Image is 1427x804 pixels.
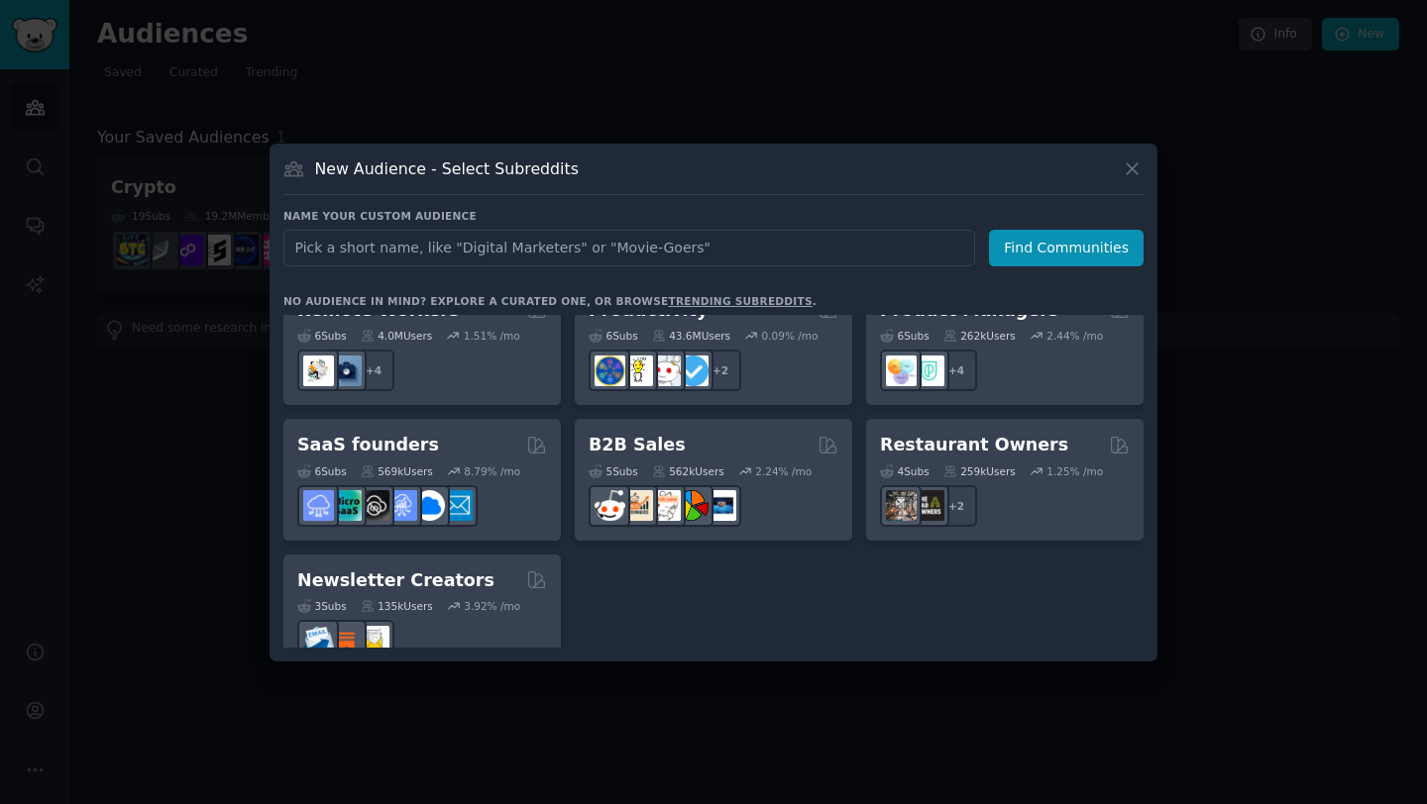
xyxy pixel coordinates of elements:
div: 6 Sub s [880,329,930,343]
div: 569k Users [361,464,433,478]
img: microsaas [331,490,362,521]
img: lifehacks [622,355,653,386]
img: Substack [331,626,362,656]
div: 0.09 % /mo [762,329,819,343]
div: 3.92 % /mo [464,599,520,613]
input: Pick a short name, like "Digital Marketers" or "Movie-Goers" [283,230,975,266]
div: 2.24 % /mo [755,464,812,478]
img: SaaSSales [386,490,417,521]
div: 6 Sub s [589,329,638,343]
img: B2BSales [678,490,709,521]
h2: Newsletter Creators [297,568,494,593]
div: 4 Sub s [880,464,930,478]
img: LifeProTips [595,355,625,386]
img: NoCodeSaaS [359,490,389,521]
img: b2b_sales [650,490,681,521]
img: sales [595,490,625,521]
div: 6 Sub s [297,464,347,478]
img: productivity [650,355,681,386]
img: getdisciplined [678,355,709,386]
img: ProductMgmt [914,355,944,386]
div: 4.0M Users [361,329,433,343]
a: trending subreddits [668,295,812,307]
img: B2BSaaS [414,490,445,521]
div: 6 Sub s [297,329,347,343]
div: + 2 [935,485,977,527]
div: 562k Users [652,464,724,478]
div: 1.51 % /mo [464,329,520,343]
h2: B2B Sales [589,433,686,457]
div: 8.79 % /mo [464,464,520,478]
img: Emailmarketing [303,626,334,656]
div: No audience in mind? Explore a curated one, or browse . [283,294,817,308]
div: + 4 [935,350,977,391]
button: Find Communities [989,230,1144,266]
h3: Name your custom audience [283,209,1144,223]
img: BarOwners [914,490,944,521]
div: 259k Users [943,464,1016,478]
img: B_2_B_Selling_Tips [706,490,736,521]
div: 135k Users [361,599,433,613]
div: 2.44 % /mo [1046,329,1103,343]
h2: SaaS founders [297,433,439,457]
div: 262k Users [943,329,1016,343]
img: work [331,355,362,386]
div: 43.6M Users [652,329,730,343]
img: RemoteJobs [303,355,334,386]
div: 3 Sub s [297,599,347,613]
img: restaurantowners [886,490,917,521]
div: 5 Sub s [589,464,638,478]
img: ProductManagement [886,355,917,386]
h3: New Audience - Select Subreddits [315,158,579,179]
img: salestechniques [622,490,653,521]
div: + 2 [700,350,741,391]
h2: Restaurant Owners [880,433,1068,457]
img: SaaS_Email_Marketing [442,490,473,521]
div: + 4 [353,350,394,391]
div: 1.25 % /mo [1046,464,1103,478]
img: Newsletters [359,626,389,656]
img: SaaS [303,490,334,521]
